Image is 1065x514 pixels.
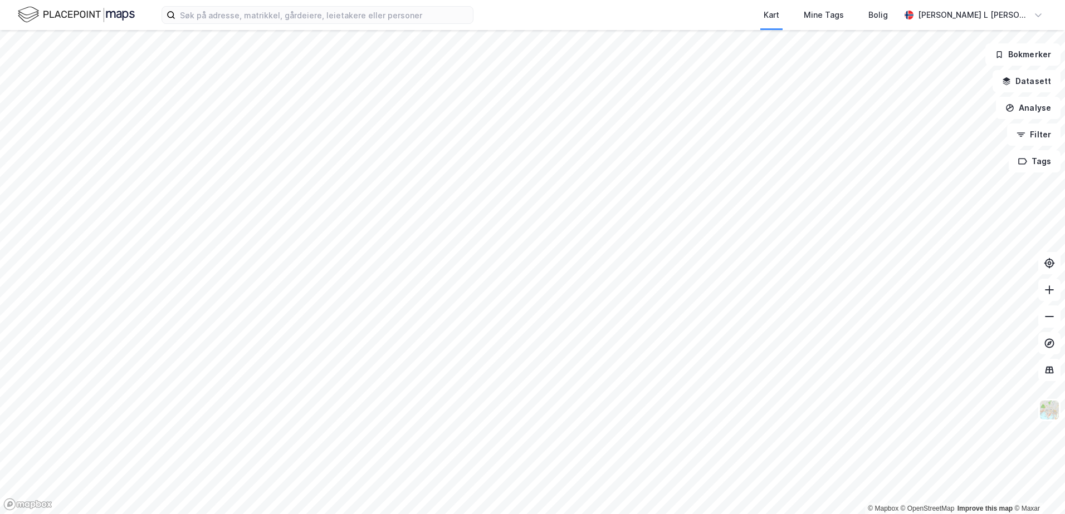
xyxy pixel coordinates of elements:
iframe: Chat Widget [1009,461,1065,514]
button: Bokmerker [985,43,1061,66]
input: Søk på adresse, matrikkel, gårdeiere, leietakere eller personer [175,7,473,23]
a: Mapbox [868,505,898,512]
div: Kart [764,8,779,22]
div: Bolig [868,8,888,22]
div: [PERSON_NAME] L [PERSON_NAME] [918,8,1029,22]
img: logo.f888ab2527a4732fd821a326f86c7f29.svg [18,5,135,24]
div: Kontrollprogram for chat [1009,461,1065,514]
div: Mine Tags [804,8,844,22]
a: Improve this map [957,505,1013,512]
button: Filter [1007,123,1061,146]
a: OpenStreetMap [901,505,955,512]
a: Mapbox homepage [3,498,52,511]
img: Z [1039,399,1060,421]
button: Datasett [993,70,1061,92]
button: Tags [1009,150,1061,172]
button: Analyse [996,97,1061,119]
